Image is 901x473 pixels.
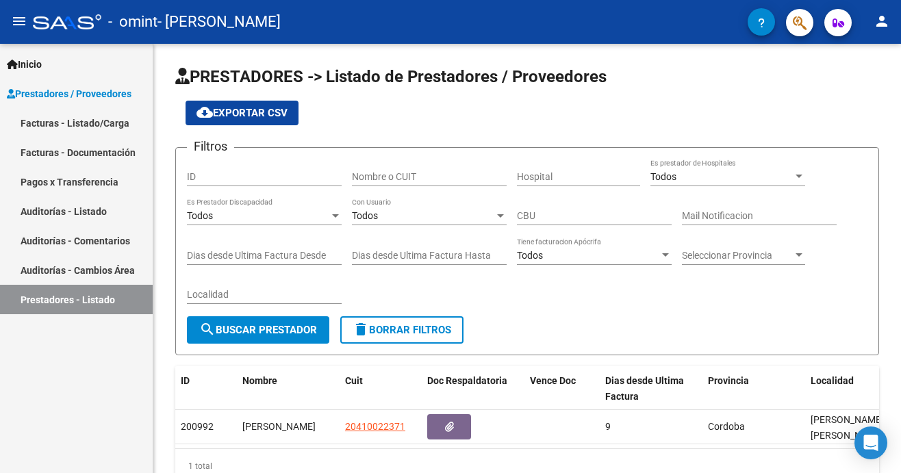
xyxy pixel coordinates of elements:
span: Inicio [7,57,42,72]
mat-icon: search [199,321,216,337]
datatable-header-cell: Cuit [340,366,422,411]
span: Borrar Filtros [353,324,451,336]
span: Todos [650,171,676,182]
mat-icon: delete [353,321,369,337]
div: Open Intercom Messenger [854,426,887,459]
span: Dias desde Ultima Factura [605,375,684,402]
span: Todos [517,250,543,261]
span: Localidad [811,375,854,386]
datatable-header-cell: ID [175,366,237,411]
span: Todos [352,210,378,221]
span: ID [181,375,190,386]
span: PRESTADORES -> Listado de Prestadores / Proveedores [175,67,607,86]
span: Exportar CSV [196,107,288,119]
button: Exportar CSV [186,101,299,125]
datatable-header-cell: Nombre [237,366,340,411]
span: Buscar Prestador [199,324,317,336]
datatable-header-cell: Doc Respaldatoria [422,366,524,411]
datatable-header-cell: Dias desde Ultima Factura [600,366,702,411]
span: Prestadores / Proveedores [7,86,131,101]
h3: Filtros [187,137,234,156]
span: Nombre [242,375,277,386]
span: Provincia [708,375,749,386]
span: 200992 [181,421,214,432]
div: [PERSON_NAME] [242,419,334,435]
datatable-header-cell: Provincia [702,366,805,411]
mat-icon: person [874,13,890,29]
span: Todos [187,210,213,221]
span: 20410022371 [345,421,405,432]
span: - omint [108,7,157,37]
span: Doc Respaldatoria [427,375,507,386]
span: Cuit [345,375,363,386]
span: Seleccionar Provincia [682,250,793,261]
button: Borrar Filtros [340,316,464,344]
span: 9 [605,421,611,432]
button: Buscar Prestador [187,316,329,344]
mat-icon: cloud_download [196,104,213,120]
mat-icon: menu [11,13,27,29]
datatable-header-cell: Vence Doc [524,366,600,411]
span: Vence Doc [530,375,576,386]
span: - [PERSON_NAME] [157,7,281,37]
span: Cordoba [708,421,745,432]
span: [PERSON_NAME] [PERSON_NAME] [811,414,884,441]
